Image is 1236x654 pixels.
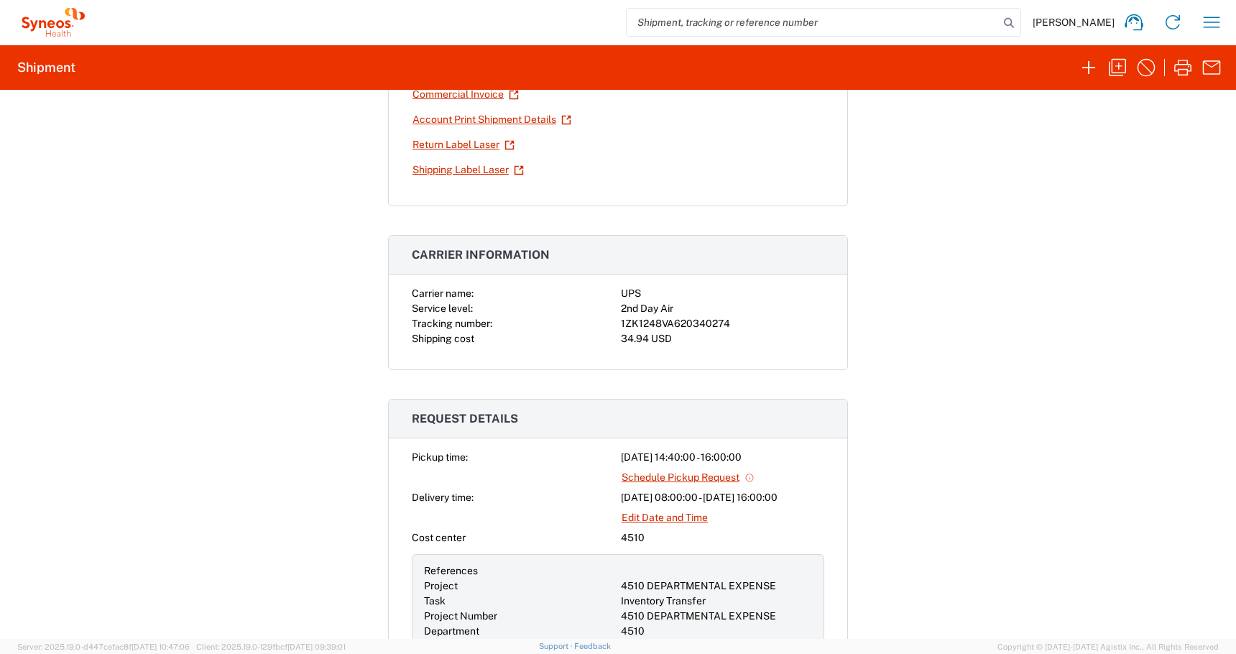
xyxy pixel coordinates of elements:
div: [DATE] 14:40:00 - 16:00:00 [621,450,824,465]
span: Service level: [412,303,473,314]
span: Client: 2025.19.0-129fbcf [196,643,346,651]
span: Delivery time: [412,492,474,503]
a: Shipping Label Laser [412,157,525,183]
div: 4510 DEPARTMENTAL EXPENSE [621,609,812,624]
a: Account Print Shipment Details [412,107,572,132]
span: Carrier information [412,248,550,262]
h2: Shipment [17,59,75,76]
span: Carrier name: [412,287,474,299]
input: Shipment, tracking or reference number [627,9,999,36]
span: Cost center [412,532,466,543]
span: Copyright © [DATE]-[DATE] Agistix Inc., All Rights Reserved [997,640,1219,653]
span: Request details [412,412,518,425]
span: Server: 2025.19.0-d447cefac8f [17,643,190,651]
span: [DATE] 09:39:01 [287,643,346,651]
div: Inventory Transfer [621,594,812,609]
div: Project [424,579,615,594]
div: 34.94 USD [621,331,824,346]
div: 2nd Day Air [621,301,824,316]
div: 4510 [621,624,812,639]
div: 4510 [621,530,824,545]
span: References [424,565,478,576]
a: Commercial Invoice [412,82,520,107]
div: [DATE] 08:00:00 - [DATE] 16:00:00 [621,490,824,505]
div: Project Number [424,609,615,624]
a: Return Label Laser [412,132,515,157]
div: Department [424,624,615,639]
span: Pickup time: [412,451,468,463]
div: 4510 DEPARTMENTAL EXPENSE [621,579,812,594]
div: UPS [621,286,824,301]
div: 1ZK1248VA620340274 [621,316,824,331]
span: Tracking number: [412,318,492,329]
a: Schedule Pickup Request [621,465,755,490]
span: [DATE] 10:47:06 [132,643,190,651]
div: Task [424,594,615,609]
a: Edit Date and Time [621,505,709,530]
span: Shipping cost [412,333,474,344]
a: Feedback [574,642,611,650]
a: Support [539,642,575,650]
span: [PERSON_NAME] [1033,16,1115,29]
